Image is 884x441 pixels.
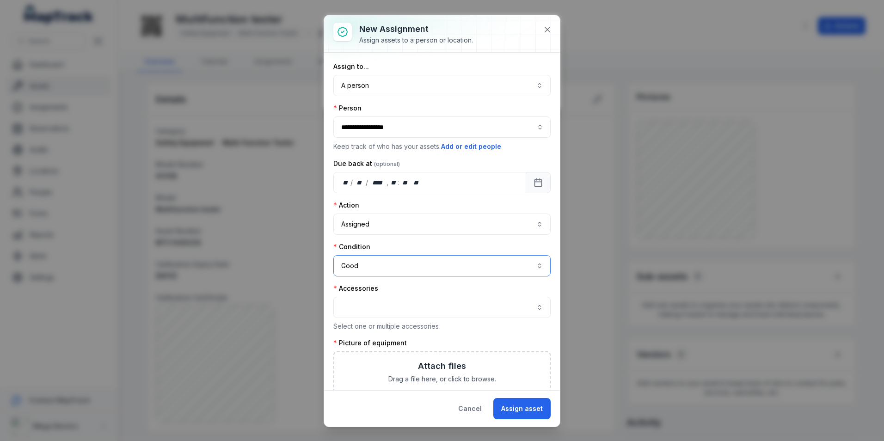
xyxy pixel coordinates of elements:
div: minute, [400,178,410,187]
button: Calendar [526,172,551,193]
div: , [387,178,389,187]
button: Assign asset [493,398,551,419]
button: Add or edit people [441,141,502,152]
button: Good [333,255,551,276]
h3: Attach files [418,360,466,373]
div: / [366,178,369,187]
div: day, [341,178,350,187]
div: / [350,178,354,187]
div: year, [369,178,386,187]
button: Assigned [333,214,551,235]
p: Select one or multiple accessories [333,322,551,331]
input: assignment-add:person-label [333,116,551,138]
span: Drag a file here, or click to browse. [388,374,496,384]
label: Person [333,104,362,113]
button: Cancel [450,398,490,419]
div: month, [354,178,366,187]
div: : [398,178,400,187]
div: am/pm, [411,178,422,187]
label: Accessories [333,284,378,293]
label: Assign to... [333,62,369,71]
h3: New assignment [359,23,473,36]
div: hour, [389,178,399,187]
button: A person [333,75,551,96]
label: Picture of equipment [333,338,407,348]
div: Assign assets to a person or location. [359,36,473,45]
label: Condition [333,242,370,251]
p: Keep track of who has your assets. [333,141,551,152]
label: Due back at [333,159,400,168]
label: Action [333,201,359,210]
